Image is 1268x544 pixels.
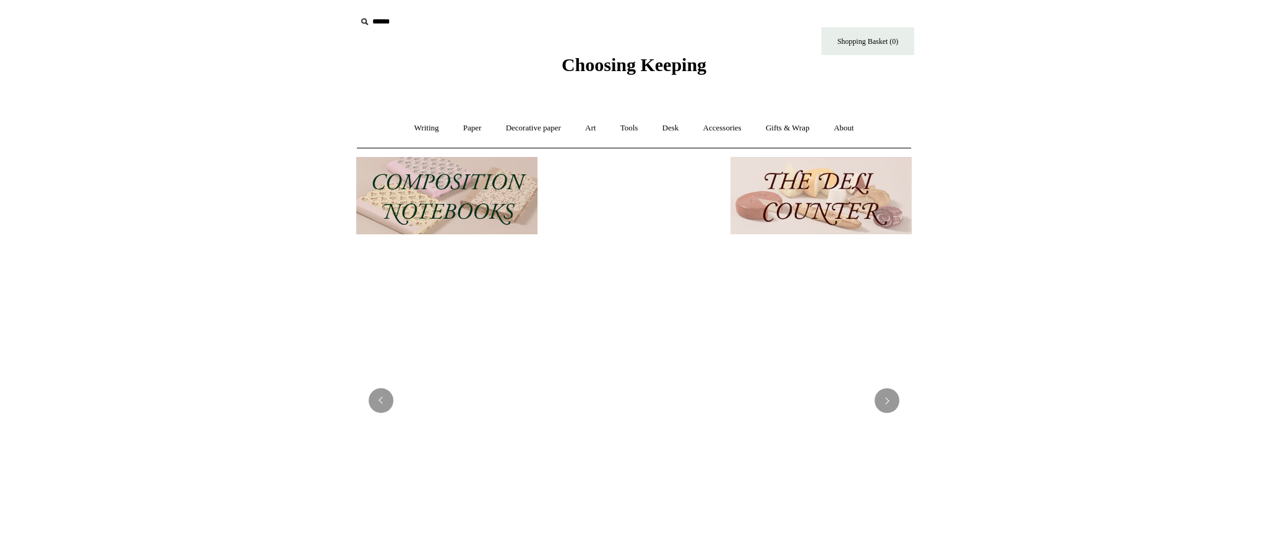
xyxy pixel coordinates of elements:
a: Accessories [692,112,753,145]
a: Art [574,112,607,145]
button: Previous [369,388,393,413]
a: Choosing Keeping [562,64,706,73]
img: New.jpg__PID:f73bdf93-380a-4a35-bcfe-7823039498e1 [543,157,724,234]
a: Decorative paper [495,112,572,145]
img: The Deli Counter [730,157,912,234]
a: Tools [609,112,649,145]
a: Shopping Basket (0) [821,27,914,55]
a: Gifts & Wrap [755,112,821,145]
img: 202302 Composition ledgers.jpg__PID:69722ee6-fa44-49dd-a067-31375e5d54ec [356,157,538,234]
a: Desk [651,112,690,145]
a: Paper [452,112,493,145]
a: Writing [403,112,450,145]
span: Choosing Keeping [562,54,706,75]
a: About [823,112,865,145]
button: Next [875,388,899,413]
